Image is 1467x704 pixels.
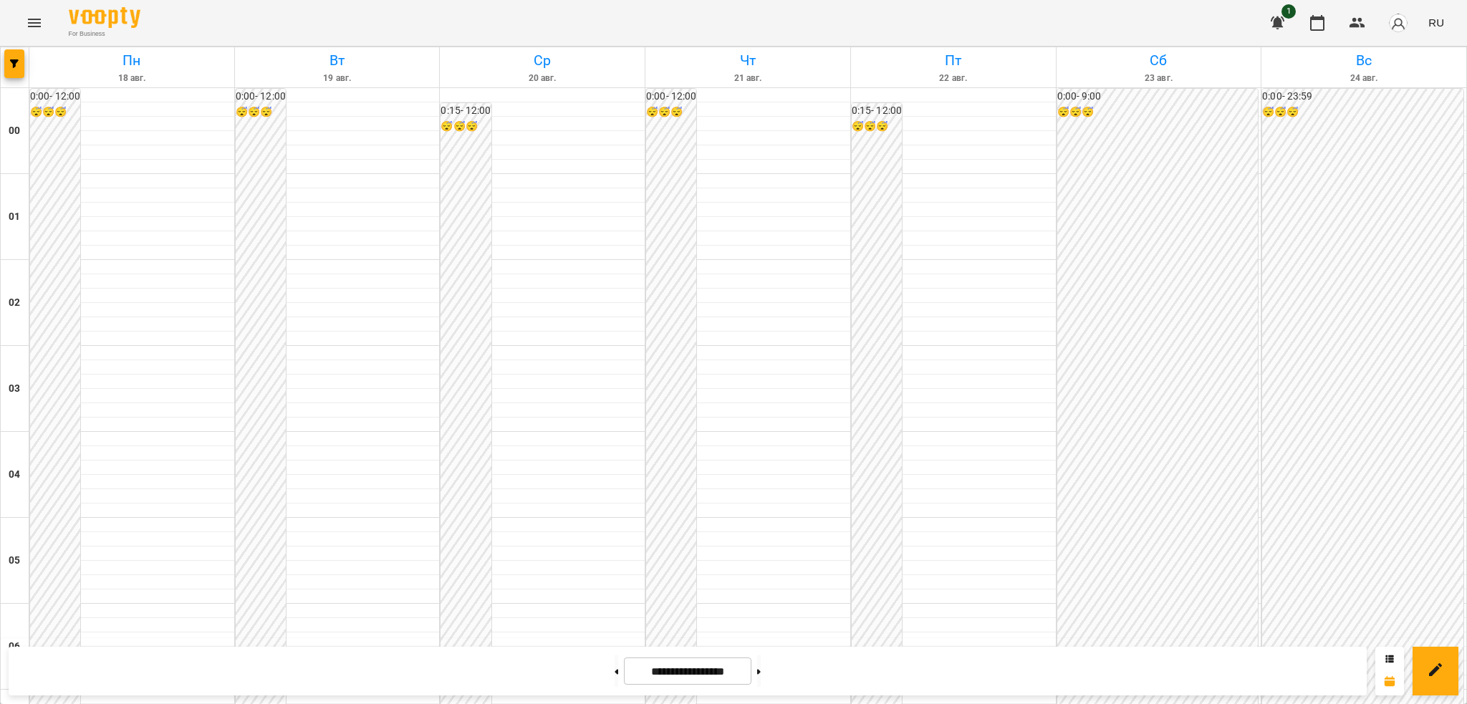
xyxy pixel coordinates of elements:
span: RU [1428,15,1444,30]
button: Menu [17,6,52,40]
h6: 01 [9,209,20,225]
h6: 😴😴😴 [30,105,80,120]
h6: 😴😴😴 [852,119,902,135]
h6: 19 авг. [237,72,438,85]
h6: 0:15 - 12:00 [852,103,902,119]
h6: 😴😴😴 [236,105,286,120]
h6: 0:15 - 12:00 [441,103,491,119]
h6: 21 авг. [648,72,848,85]
h6: 20 авг. [442,72,643,85]
h6: 😴😴😴 [1057,105,1259,120]
h6: Вт [237,49,438,72]
h6: Сб [1059,49,1259,72]
h6: 02 [9,295,20,311]
h6: Пт [853,49,1054,72]
h6: 18 авг. [32,72,232,85]
h6: 04 [9,467,20,483]
h6: 0:00 - 9:00 [1057,89,1259,105]
h6: 0:00 - 12:00 [30,89,80,105]
h6: Вс [1264,49,1464,72]
h6: Ср [442,49,643,72]
h6: 03 [9,381,20,397]
button: RU [1423,9,1450,36]
h6: Чт [648,49,848,72]
h6: 05 [9,553,20,569]
h6: 0:00 - 23:59 [1262,89,1463,105]
h6: 😴😴😴 [1262,105,1463,120]
h6: 0:00 - 12:00 [236,89,286,105]
h6: 22 авг. [853,72,1054,85]
img: avatar_s.png [1388,13,1408,33]
span: 1 [1281,4,1296,19]
h6: 23 авг. [1059,72,1259,85]
h6: Пн [32,49,232,72]
span: For Business [69,29,140,39]
img: Voopty Logo [69,7,140,28]
h6: 😴😴😴 [646,105,696,120]
h6: 00 [9,123,20,139]
h6: 24 авг. [1264,72,1464,85]
h6: 😴😴😴 [441,119,491,135]
h6: 0:00 - 12:00 [646,89,696,105]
